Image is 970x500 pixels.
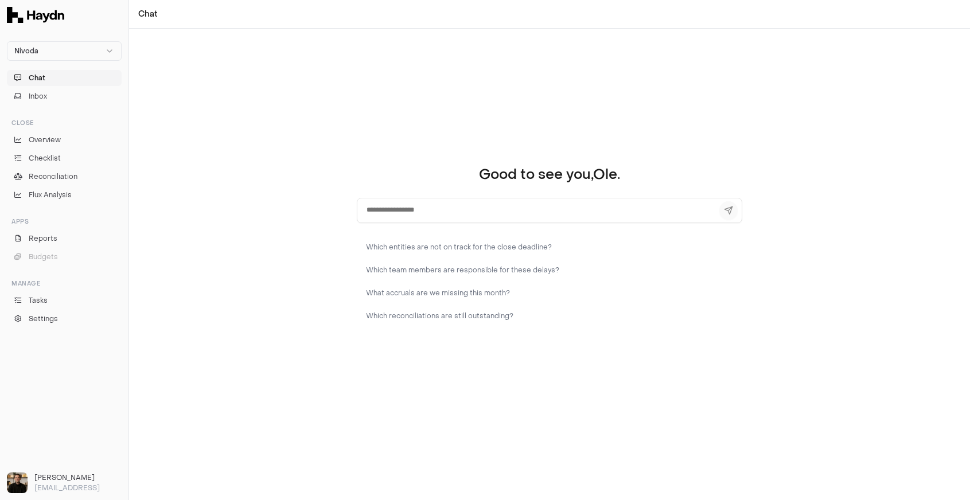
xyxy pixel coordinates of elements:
button: Which reconciliations are still outstanding? [357,306,742,326]
a: Checklist [7,150,122,166]
button: Budgets [7,249,122,265]
a: Chat [138,9,158,20]
nav: breadcrumb [138,9,158,20]
img: Haydn Logo [7,7,64,23]
div: Manage [7,274,122,292]
span: Chat [29,73,45,83]
button: Which entities are not on track for the close deadline? [357,237,742,257]
h3: [PERSON_NAME] [34,472,122,483]
h1: Good to see you, Ole . [357,166,742,184]
a: Flux Analysis [7,187,122,203]
button: Which team members are responsible for these delays? [357,260,742,280]
div: Close [7,114,122,132]
span: Settings [29,314,58,324]
a: Settings [7,311,122,327]
span: Inbox [29,91,47,101]
a: Reports [7,231,122,247]
div: Apps [7,212,122,231]
button: Inbox [7,88,122,104]
button: Chat [7,70,122,86]
p: [EMAIL_ADDRESS] [34,483,122,493]
button: Nivoda [7,41,122,61]
span: Tasks [29,295,48,306]
span: Nivoda [14,46,38,56]
span: Checklist [29,153,61,163]
img: Ole Heine [7,472,28,493]
a: Reconciliation [7,169,122,185]
span: Flux Analysis [29,190,72,200]
button: What accruals are we missing this month? [357,283,742,303]
span: Budgets [29,252,58,262]
a: Overview [7,132,122,148]
span: Overview [29,135,61,145]
span: Reconciliation [29,171,77,182]
span: Reports [29,233,57,244]
a: Tasks [7,292,122,308]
